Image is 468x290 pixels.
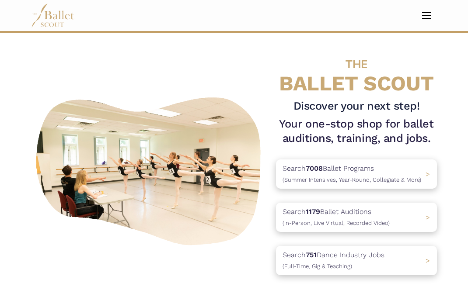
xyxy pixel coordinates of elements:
p: Search Ballet Programs [283,163,421,185]
h1: Your one-stop shop for ballet auditions, training, and jobs. [276,117,437,145]
b: 751 [306,251,317,259]
h3: Discover your next step! [276,99,437,113]
img: A group of ballerinas talking to each other in a ballet studio [31,90,269,249]
a: Search7008Ballet Programs(Summer Intensives, Year-Round, Collegiate & More)> [276,159,437,189]
b: 7008 [306,164,323,173]
h4: BALLET SCOUT [276,50,437,95]
p: Search Ballet Auditions [283,206,390,228]
a: Search751Dance Industry Jobs(Full-Time, Gig & Teaching) > [276,246,437,275]
span: THE [346,57,367,71]
span: > [426,213,430,221]
b: 1179 [306,207,320,216]
button: Toggle navigation [416,11,437,20]
p: Search Dance Industry Jobs [283,249,384,272]
span: > [426,256,430,265]
span: > [426,170,430,178]
span: (Summer Intensives, Year-Round, Collegiate & More) [283,176,421,183]
span: (Full-Time, Gig & Teaching) [283,263,352,269]
a: Search1179Ballet Auditions(In-Person, Live Virtual, Recorded Video) > [276,203,437,232]
span: (In-Person, Live Virtual, Recorded Video) [283,220,390,226]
